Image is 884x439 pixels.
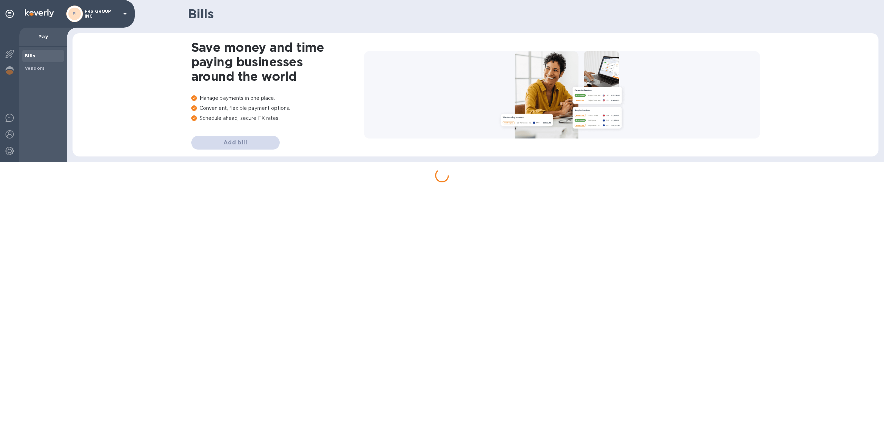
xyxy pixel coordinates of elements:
[3,7,17,21] div: Unpin categories
[191,115,364,122] p: Schedule ahead, secure FX rates.
[85,9,119,19] p: FRS GROUP INC
[188,7,873,21] h1: Bills
[191,40,364,84] h1: Save money and time paying businesses around the world
[25,53,35,58] b: Bills
[191,105,364,112] p: Convenient, flexible payment options.
[25,9,54,17] img: Logo
[73,11,77,16] b: FI
[25,66,45,71] b: Vendors
[25,33,61,40] p: Pay
[191,95,364,102] p: Manage payments in one place.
